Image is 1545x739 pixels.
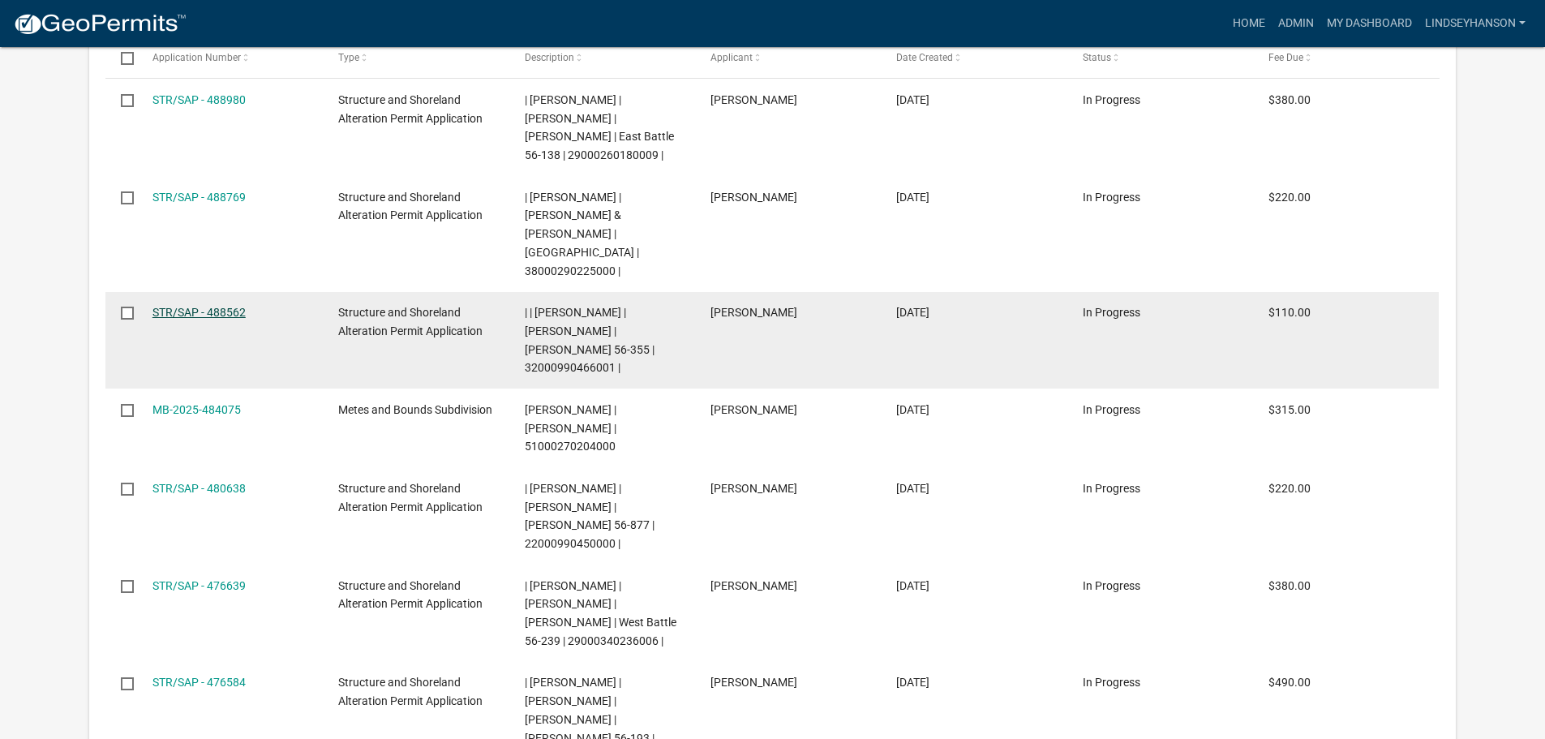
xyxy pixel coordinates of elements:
a: STR/SAP - 476639 [152,579,246,592]
span: 09/10/2025 [896,676,929,689]
a: STR/SAP - 476584 [152,676,246,689]
span: $220.00 [1268,191,1311,204]
span: | Eric Babolian | DANIEL R BAUER | AMBER J BAUER | West Battle 56-239 | 29000340236006 | [525,579,676,647]
span: Dan Barbre [710,579,797,592]
a: MB-2025-484075 [152,403,241,416]
span: Structure and Shoreland Alteration Permit Application [338,579,483,611]
span: Scott VanWatermulen [710,191,797,204]
span: Application Number [152,52,241,63]
span: Angela Quam [710,403,797,416]
a: My Dashboard [1320,8,1418,39]
datatable-header-cell: Description [509,38,694,77]
datatable-header-cell: Type [323,38,509,77]
span: $490.00 [1268,676,1311,689]
span: Status [1083,52,1111,63]
a: Lindseyhanson [1418,8,1532,39]
span: Dan Barbre [710,676,797,689]
span: | Kyle Westergard | ANN MCGRAY | Jewett 56-877 | 22000990450000 | [525,482,654,550]
span: Structure and Shoreland Alteration Permit Application [338,191,483,222]
span: 10/06/2025 [896,191,929,204]
span: Structure and Shoreland Alteration Permit Application [338,482,483,513]
span: 09/10/2025 [896,579,929,592]
datatable-header-cell: Fee Due [1253,38,1439,77]
span: | Alexis Newark | MARY L THOMPSON | TIMOTHY W THOMPSON | East Battle 56-138 | 29000260180009 | [525,93,674,161]
span: $110.00 [1268,306,1311,319]
span: | Eric Babolian | Susan Whiteley & Mary Jane Gray | Otter Tail River | 38000290225000 | [525,191,639,277]
datatable-header-cell: Date Created [881,38,1066,77]
span: Fee Due [1268,52,1303,63]
span: Metes and Bounds Subdivision [338,403,492,416]
span: In Progress [1083,93,1140,106]
span: Structure and Shoreland Alteration Permit Application [338,306,483,337]
span: Structure and Shoreland Alteration Permit Application [338,93,483,125]
span: 09/18/2025 [896,482,929,495]
span: Date Created [896,52,953,63]
span: Brad [710,93,797,106]
span: 10/06/2025 [896,306,929,319]
datatable-header-cell: Select [105,38,136,77]
a: STR/SAP - 480638 [152,482,246,495]
a: Home [1226,8,1272,39]
span: Type [338,52,359,63]
span: $380.00 [1268,93,1311,106]
span: $220.00 [1268,482,1311,495]
span: Applicant [710,52,753,63]
span: In Progress [1083,579,1140,592]
a: STR/SAP - 488562 [152,306,246,319]
span: Gary Schander [710,306,797,319]
span: Description [525,52,574,63]
span: Structure and Shoreland Alteration Permit Application [338,676,483,707]
span: In Progress [1083,403,1140,416]
datatable-header-cell: Application Number [137,38,323,77]
datatable-header-cell: Status [1067,38,1253,77]
span: Emma Swenson | KAREN A HAMMERS | 51000270204000 [525,403,616,453]
a: STR/SAP - 488980 [152,93,246,106]
span: $315.00 [1268,403,1311,416]
datatable-header-cell: Applicant [695,38,881,77]
span: | | KEVIN M FLYNN | KELLY J FLYNN | Wimer 56-355 | 32000990466001 | [525,306,654,374]
span: In Progress [1083,482,1140,495]
a: Admin [1272,8,1320,39]
span: In Progress [1083,676,1140,689]
a: STR/SAP - 488769 [152,191,246,204]
span: $380.00 [1268,579,1311,592]
span: In Progress [1083,306,1140,319]
span: In Progress [1083,191,1140,204]
span: 09/25/2025 [896,403,929,416]
span: 10/07/2025 [896,93,929,106]
span: Mark Jacobs [710,482,797,495]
